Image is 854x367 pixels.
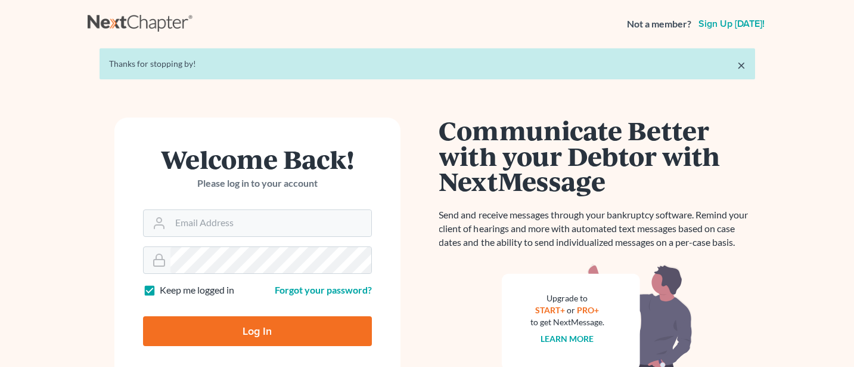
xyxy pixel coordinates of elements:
[737,58,746,72] a: ×
[143,177,372,190] p: Please log in to your account
[275,284,372,295] a: Forgot your password?
[530,316,604,328] div: to get NextMessage.
[170,210,371,236] input: Email Address
[541,334,594,344] a: Learn more
[160,283,234,297] label: Keep me logged in
[627,17,691,31] strong: Not a member?
[109,58,746,70] div: Thanks for stopping by!
[535,305,565,315] a: START+
[696,19,767,29] a: Sign up [DATE]!
[567,305,575,315] span: or
[143,146,372,172] h1: Welcome Back!
[143,316,372,346] input: Log In
[530,292,604,304] div: Upgrade to
[439,118,755,194] h1: Communicate Better with your Debtor with NextMessage
[577,305,599,315] a: PRO+
[439,208,755,249] p: Send and receive messages through your bankruptcy software. Remind your client of hearings and mo...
